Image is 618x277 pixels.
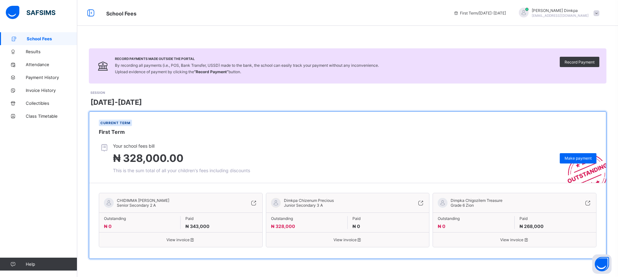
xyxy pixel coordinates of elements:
span: Help [26,262,77,267]
span: ₦ 268,000 [520,223,544,229]
div: VictorDimkpa [512,8,603,18]
img: outstanding-stamp.3c148f88c3ebafa6da95868fa43343a1.svg [559,146,606,183]
span: Attendance [26,62,77,67]
span: Current term [100,121,130,125]
span: ₦ 328,000.00 [113,152,183,164]
span: Outstanding [104,216,175,221]
span: View invoice [271,237,425,242]
span: Grade 6 Zion [451,203,474,208]
span: [EMAIL_ADDRESS][DOMAIN_NAME] [532,14,589,17]
span: Outstanding [438,216,509,221]
span: Paid [352,216,424,221]
span: Results [26,49,77,54]
span: Your school fees bill [113,143,250,149]
span: View invoice [438,237,591,242]
span: Senior Secondary 2 A [117,203,156,208]
span: Dimpka Chigozilem Treasure [451,198,502,203]
span: ₦ 0 [352,223,360,229]
span: Paid [185,216,257,221]
span: Outstanding [271,216,342,221]
span: ₦ 0 [104,223,112,229]
span: Junior Secondary 3 A [284,203,323,208]
span: School Fees [106,10,136,17]
span: Class Timetable [26,114,77,119]
span: ₦ 0 [438,223,445,229]
span: Payment History [26,75,77,80]
span: First Term [99,129,125,135]
span: This is the sum total of all your children's fees including discounts [113,168,250,173]
span: Record Payments Made Outside the Portal [115,57,379,61]
span: [DATE]-[DATE] [90,98,142,106]
span: Paid [520,216,591,221]
span: SESSION [90,91,105,94]
span: School Fees [27,36,77,41]
span: Dimkpa Chizenum Precious [284,198,334,203]
b: “Record Payment” [194,69,229,74]
span: Collectibles [26,101,77,106]
span: Record Payment [565,60,595,64]
img: safsims [6,6,55,19]
span: By recording all payments (i.e., POS, Bank Transfer, USSD) made to the bank, the school can easil... [115,63,379,74]
span: View invoice [104,237,257,242]
span: ₦ 328,000 [271,223,295,229]
span: ₦ 343,000 [185,223,210,229]
span: [PERSON_NAME] Dimkpa [532,8,589,13]
button: Open asap [592,254,612,274]
span: Invoice History [26,88,77,93]
span: session/term information [454,11,506,15]
span: CHIDIMMA [PERSON_NAME] [117,198,169,203]
span: Make payment [565,156,592,161]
